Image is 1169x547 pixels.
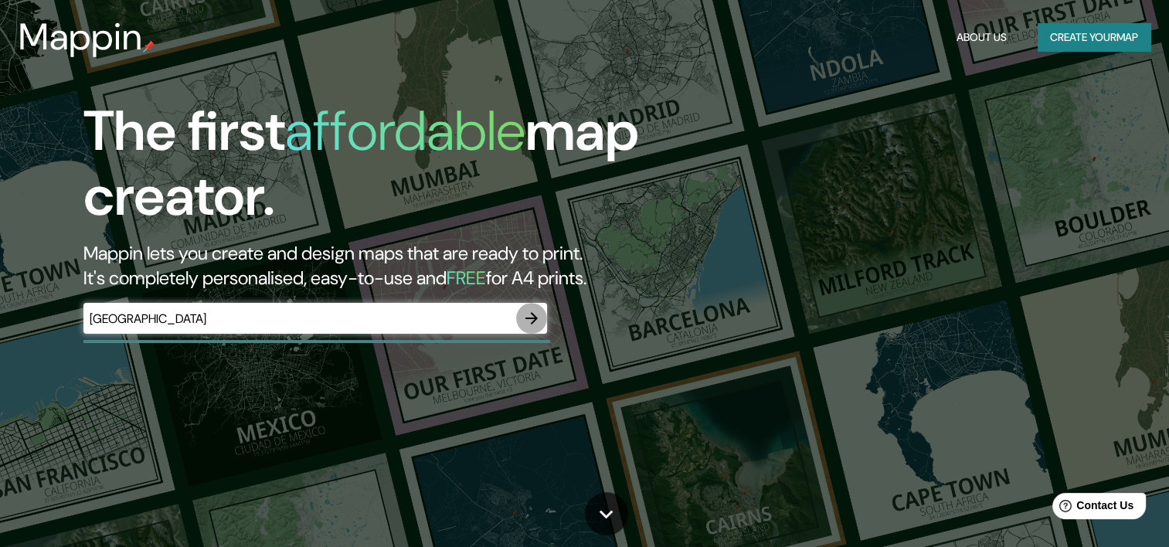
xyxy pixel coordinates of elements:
h3: Mappin [19,15,143,59]
img: mappin-pin [143,40,155,53]
button: Create yourmap [1038,23,1150,52]
h1: The first map creator. [83,99,668,241]
input: Choose your favourite place [83,310,516,328]
button: About Us [950,23,1013,52]
h5: FREE [447,266,486,290]
h2: Mappin lets you create and design maps that are ready to print. It's completely personalised, eas... [83,241,668,290]
h1: affordable [285,95,525,167]
iframe: Help widget launcher [1031,487,1152,530]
